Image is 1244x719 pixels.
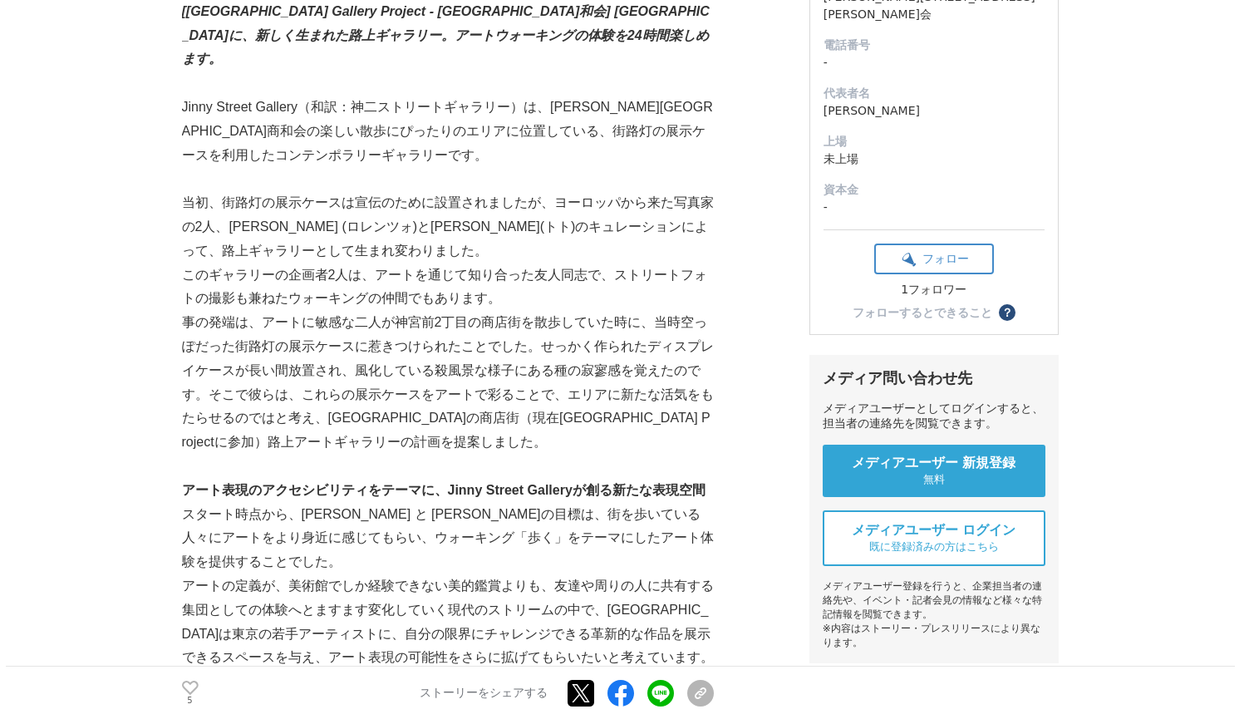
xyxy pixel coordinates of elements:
div: 1フォロワー [874,283,994,298]
button: ？ [999,304,1015,321]
a: メディアユーザー 新規登録 無料 [823,445,1045,497]
dt: 資本金 [824,181,1045,199]
div: メディアユーザーとしてログインすると、担当者の連絡先を閲覧できます。 [823,401,1045,431]
a: メディアユーザー ログイン 既に登録済みの方はこちら [823,510,1045,566]
span: ？ [1001,307,1013,318]
p: Jinny Street Gallery（和訳：神二ストリートギャラリー）は、[PERSON_NAME][GEOGRAPHIC_DATA]商和会の楽しい散歩にぴったりのエリアに位置している、街路... [182,96,714,167]
span: 既に登録済みの方はこちら [869,539,999,554]
span: 無料 [923,472,945,487]
p: 事の発端は、アートに敏感な二人が神宮前2丁目の商店街を散歩していた時に、当時空っぽだった街路灯の展示ケースに惹きつけられたことでした。せっかく作られたディスプレイケースが長い間放置され、風化して... [182,311,714,455]
dt: 電話番号 [824,37,1045,54]
span: メディアユーザー 新規登録 [852,455,1016,472]
span: メディアユーザー ログイン [852,522,1016,539]
dd: - [824,199,1045,216]
dd: [PERSON_NAME] [824,102,1045,120]
button: フォロー [874,244,994,274]
p: ストーリーをシェアする [420,686,548,701]
em: [[GEOGRAPHIC_DATA] Gallery Project - [GEOGRAPHIC_DATA]和会] [GEOGRAPHIC_DATA]に、新しく生まれた路上ギャラリー。アートウォ... [182,4,710,66]
div: フォローするとできること [853,307,992,318]
dt: 上場 [824,133,1045,150]
dt: 代表者名 [824,85,1045,102]
p: 5 [182,697,199,705]
p: アートの定義が、美術館でしか経験できない美的鑑賞よりも、友達や周りの人に共有する集団としての体験へとますます変化していく現代のストリームの中で、[GEOGRAPHIC_DATA]は東京の若手アー... [182,574,714,670]
p: このギャラリーの企画者2人は、アートを通じて知り合った友人同志で、ストリートフォトの撮影も兼ねたウォーキングの仲間でもあります。 [182,263,714,312]
p: 当初、街路灯の展示ケースは宣伝のために設置されましたが、ヨーロッパから来た写真家の2人、[PERSON_NAME] (ロレンツォ)と[PERSON_NAME](トト)のキュレーションによって、路... [182,191,714,263]
div: メディアユーザー登録を行うと、企業担当者の連絡先や、イベント・記者会見の情報など様々な特記情報を閲覧できます。 ※内容はストーリー・プレスリリースにより異なります。 [823,579,1045,650]
strong: アート表現のアクセシビリティをテーマに、Jinny Street Galleryが創る新たな表現空間 [182,483,706,497]
p: スタート時点から、[PERSON_NAME] と [PERSON_NAME]の目標は、街を歩いている人々にアートをより身近に感じてもらい、ウォーキング「歩く」をテーマにしたアート体験を提供するこ... [182,503,714,574]
div: メディア問い合わせ先 [823,368,1045,388]
dd: 未上場 [824,150,1045,168]
dd: - [824,54,1045,71]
